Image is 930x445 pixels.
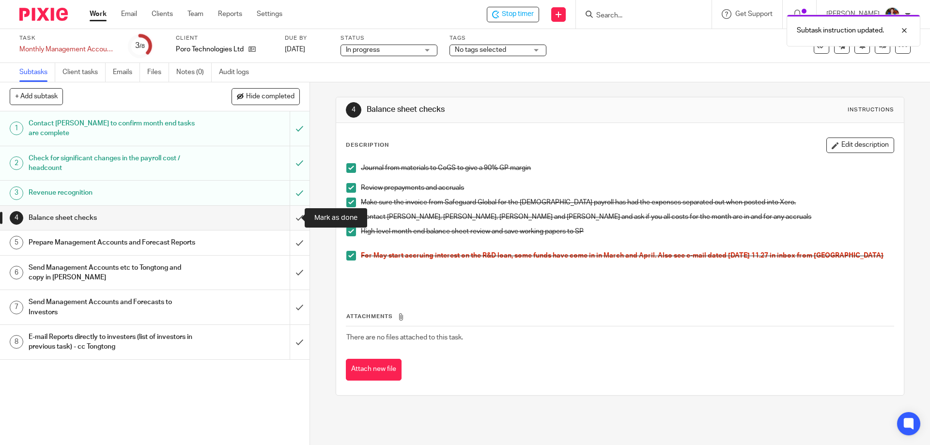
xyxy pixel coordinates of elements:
p: Description [346,141,389,149]
h1: Revenue recognition [29,185,196,200]
p: Contact [PERSON_NAME], [PERSON_NAME], [PERSON_NAME] and [PERSON_NAME] and ask if you all costs fo... [361,212,893,222]
div: Monthly Management Accounts - Poro [19,45,116,54]
a: Reports [218,9,242,19]
div: 4 [346,102,361,118]
p: Subtask instruction updated. [797,26,884,35]
a: Work [90,9,107,19]
a: Files [147,63,169,82]
p: Review prepayments and accruals [361,183,893,193]
span: In progress [346,46,380,53]
img: Nicole.jpeg [884,7,900,22]
div: 3 [135,40,145,51]
h1: Send Management Accounts and Forecasts to Investors [29,295,196,320]
div: 7 [10,301,23,314]
div: 5 [10,236,23,249]
label: Status [341,34,437,42]
p: Journal from materials to CoGS to give a 90% GP margin [361,163,893,173]
span: For May start accruing interest on the R&D loan, some funds have come in in March and April. Also... [361,252,883,259]
a: Email [121,9,137,19]
a: Settings [257,9,282,19]
img: Pixie [19,8,68,21]
a: Subtasks [19,63,55,82]
span: Attachments [346,314,393,319]
h1: Balance sheet checks [367,105,641,115]
h1: E-mail Reports directly to investers (list of investors in previous task) - cc Tongtong [29,330,196,354]
div: Poro Technologies Ltd - Monthly Management Accounts - Poro [487,7,539,22]
a: Audit logs [219,63,256,82]
div: 6 [10,266,23,279]
h1: Prepare Management Accounts and Forecast Reports [29,235,196,250]
span: There are no files attached to this task. [346,334,463,341]
h1: Contact [PERSON_NAME] to confirm month end tasks are complete [29,116,196,141]
a: Team [187,9,203,19]
div: 3 [10,186,23,200]
div: 2 [10,156,23,170]
a: Notes (0) [176,63,212,82]
h1: Balance sheet checks [29,211,196,225]
p: Poro Technologies Ltd [176,45,244,54]
div: Instructions [848,106,894,114]
label: Tags [449,34,546,42]
small: /8 [139,44,145,49]
button: Edit description [826,138,894,153]
span: [DATE] [285,46,305,53]
label: Task [19,34,116,42]
button: Attach new file [346,359,402,381]
button: Hide completed [232,88,300,105]
label: Client [176,34,273,42]
a: Clients [152,9,173,19]
label: Due by [285,34,328,42]
p: High level month end balance sheet review and save working papers to SP [361,227,893,236]
div: 8 [10,335,23,349]
a: Emails [113,63,140,82]
a: Client tasks [62,63,106,82]
h1: Send Management Accounts etc to Tongtong and copy in [PERSON_NAME] [29,261,196,285]
h1: Check for significant changes in the payroll cost / headcount [29,151,196,176]
button: + Add subtask [10,88,63,105]
div: 4 [10,211,23,225]
div: 1 [10,122,23,135]
span: Hide completed [246,93,294,101]
span: No tags selected [455,46,506,53]
p: Make sure the invoice from Safeguard Global for the [DEMOGRAPHIC_DATA] payroll has had the expens... [361,198,893,207]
